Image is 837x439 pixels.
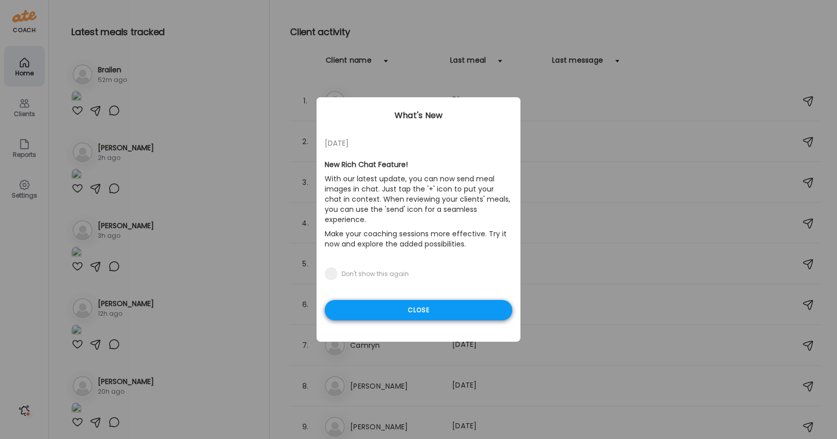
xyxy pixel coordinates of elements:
div: Close [325,300,512,320]
b: New Rich Chat Feature! [325,159,408,170]
p: Make your coaching sessions more effective. Try it now and explore the added possibilities. [325,227,512,251]
div: What's New [317,109,520,122]
div: Don't show this again [342,270,409,278]
p: With our latest update, you can now send meal images in chat. Just tap the '+' icon to put your c... [325,172,512,227]
div: [DATE] [325,137,512,149]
